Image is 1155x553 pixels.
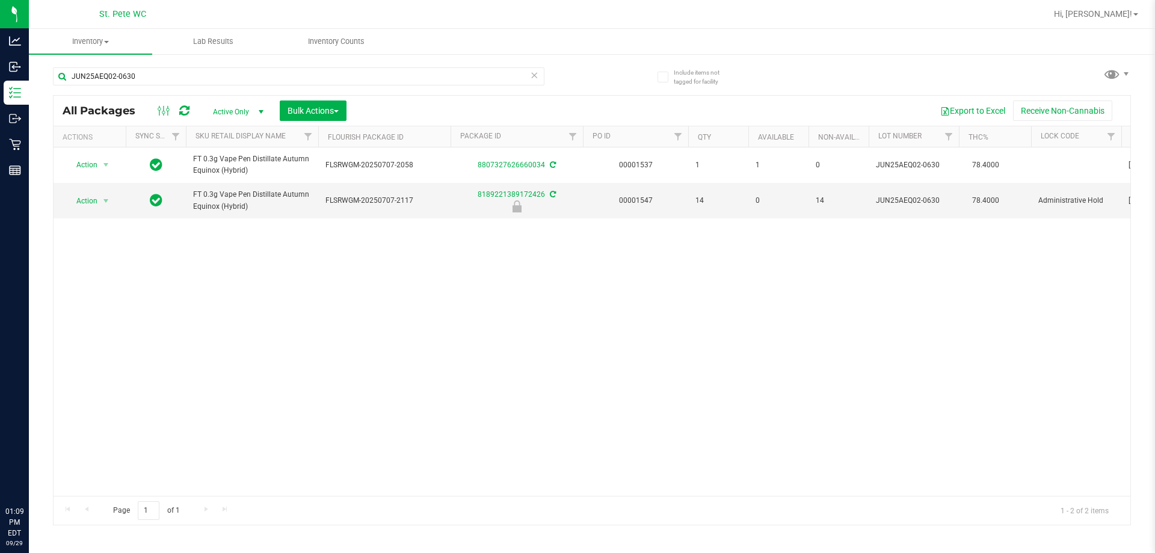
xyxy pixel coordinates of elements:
[99,193,114,209] span: select
[1101,126,1121,147] a: Filter
[138,501,159,520] input: 1
[668,126,688,147] a: Filter
[939,126,959,147] a: Filter
[548,190,556,199] span: Sync from Compliance System
[1051,501,1118,519] span: 1 - 2 of 2 items
[135,132,182,140] a: Sync Status
[99,156,114,173] span: select
[29,29,152,54] a: Inventory
[969,133,988,141] a: THC%
[563,126,583,147] a: Filter
[298,126,318,147] a: Filter
[818,133,872,141] a: Non-Available
[325,195,443,206] span: FLSRWGM-20250707-2117
[478,161,545,169] a: 8807327626660034
[166,126,186,147] a: Filter
[177,36,250,47] span: Lab Results
[878,132,922,140] a: Lot Number
[66,156,98,173] span: Action
[66,193,98,209] span: Action
[5,539,23,548] p: 09/29
[932,100,1013,121] button: Export to Excel
[280,100,346,121] button: Bulk Actions
[99,9,146,19] span: St. Pete WC
[530,67,538,83] span: Clear
[53,67,544,85] input: Search Package ID, Item Name, SKU, Lot or Part Number...
[695,159,741,171] span: 1
[698,133,711,141] a: Qty
[63,133,121,141] div: Actions
[103,501,189,520] span: Page of 1
[1038,195,1114,206] span: Administrative Hold
[328,133,404,141] a: Flourish Package ID
[966,156,1005,174] span: 78.4000
[816,159,861,171] span: 0
[816,195,861,206] span: 14
[9,61,21,73] inline-svg: Inbound
[63,104,147,117] span: All Packages
[292,36,381,47] span: Inventory Counts
[478,190,545,199] a: 8189221389172426
[152,29,276,54] a: Lab Results
[5,506,23,539] p: 01:09 PM EDT
[876,195,952,206] span: JUN25AEQ02-0630
[876,159,952,171] span: JUN25AEQ02-0630
[193,153,311,176] span: FT 0.3g Vape Pen Distillate Autumn Equinox (Hybrid)
[9,35,21,47] inline-svg: Analytics
[1041,132,1079,140] a: Lock Code
[758,133,794,141] a: Available
[449,200,585,212] div: Administrative Hold
[695,195,741,206] span: 14
[193,189,311,212] span: FT 0.3g Vape Pen Distillate Autumn Equinox (Hybrid)
[325,159,443,171] span: FLSRWGM-20250707-2058
[756,159,801,171] span: 1
[460,132,501,140] a: Package ID
[619,161,653,169] a: 00001537
[619,196,653,205] a: 00001547
[674,68,734,86] span: Include items not tagged for facility
[288,106,339,116] span: Bulk Actions
[9,113,21,125] inline-svg: Outbound
[9,87,21,99] inline-svg: Inventory
[9,138,21,150] inline-svg: Retail
[29,36,152,47] span: Inventory
[1054,9,1132,19] span: Hi, [PERSON_NAME]!
[548,161,556,169] span: Sync from Compliance System
[12,457,48,493] iframe: Resource center
[196,132,286,140] a: Sku Retail Display Name
[756,195,801,206] span: 0
[1013,100,1112,121] button: Receive Non-Cannabis
[150,156,162,173] span: In Sync
[966,192,1005,209] span: 78.4000
[275,29,398,54] a: Inventory Counts
[9,164,21,176] inline-svg: Reports
[150,192,162,209] span: In Sync
[593,132,611,140] a: PO ID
